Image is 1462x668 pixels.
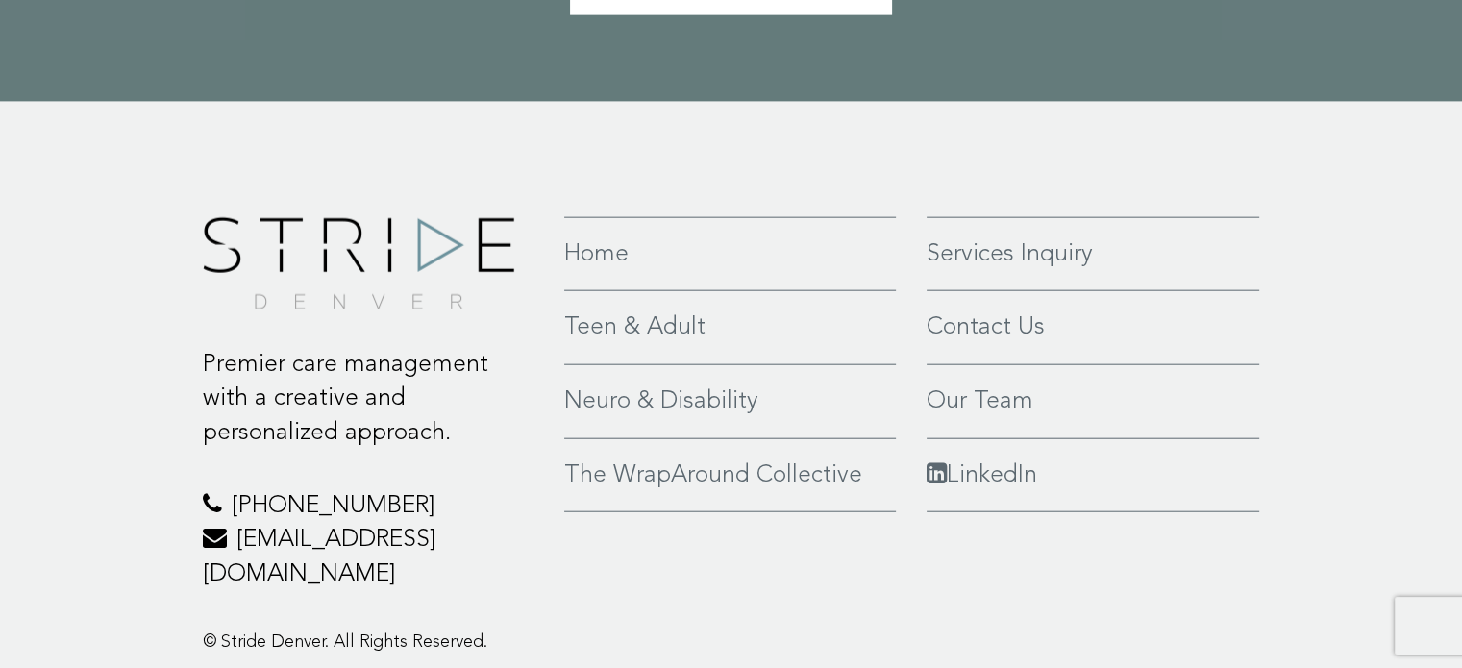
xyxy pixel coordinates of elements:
[927,237,1260,272] a: Services Inquiry
[927,310,1260,345] a: Contact Us
[203,633,487,651] span: © Stride Denver. All Rights Reserved.
[203,217,514,309] img: footer-logo.png
[564,458,896,493] a: The WrapAround Collective
[564,237,896,272] a: Home
[564,310,896,345] a: Teen & Adult
[927,458,1260,493] a: LinkedIn
[927,384,1260,419] a: Our Team
[564,384,896,419] a: Neuro & Disability
[203,348,536,451] p: Premier care management with a creative and personalized approach.
[203,489,536,592] p: [PHONE_NUMBER] [EMAIL_ADDRESS][DOMAIN_NAME]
